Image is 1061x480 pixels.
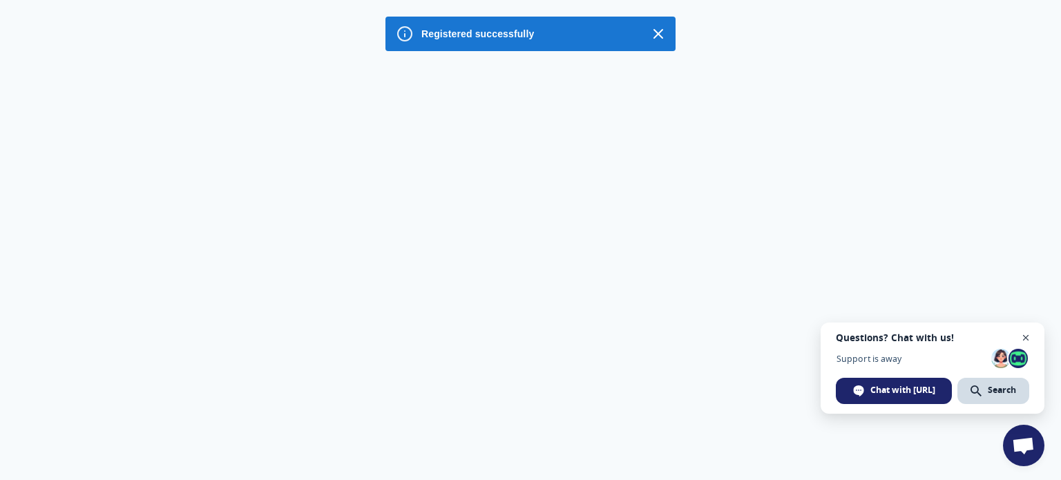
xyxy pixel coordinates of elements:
[836,354,986,364] span: Support is away
[1003,425,1044,466] a: Open chat
[421,27,534,41] p: Registered successfully
[957,378,1029,404] span: Search
[836,378,952,404] span: Chat with [URL]
[836,332,1029,343] span: Questions? Chat with us!
[988,384,1016,396] span: Search
[870,384,935,396] span: Chat with [URL]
